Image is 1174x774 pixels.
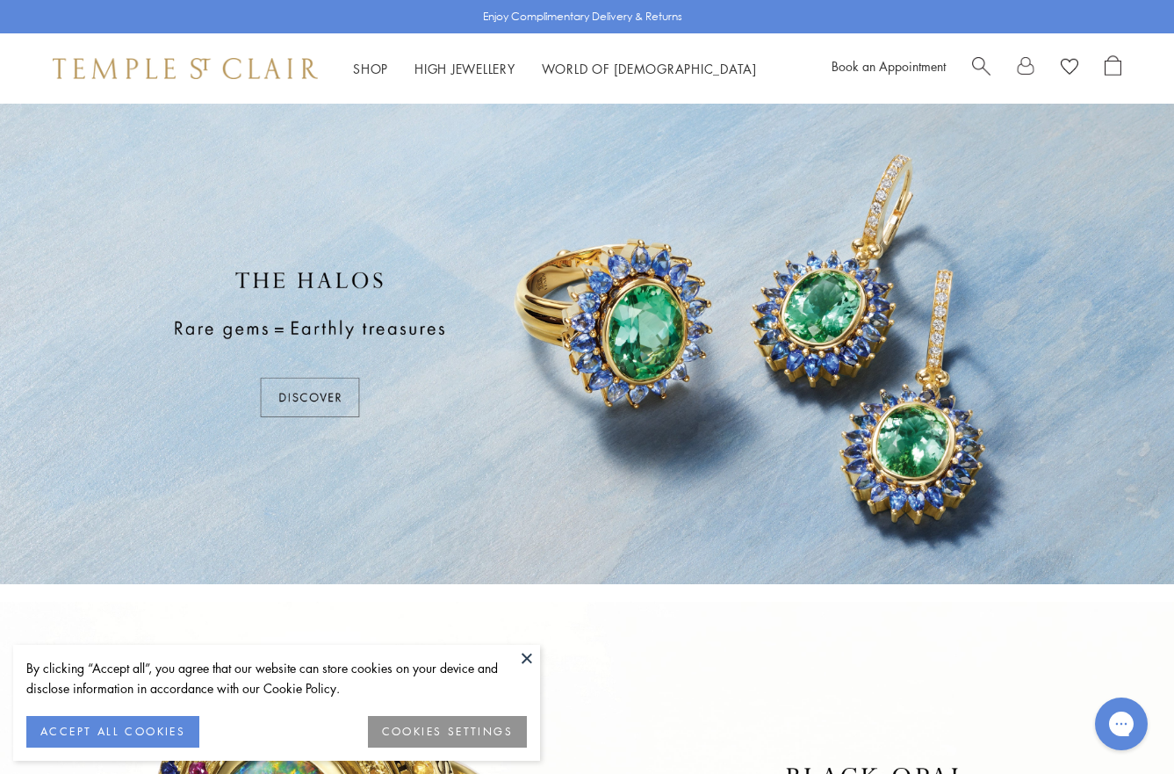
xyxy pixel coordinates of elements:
iframe: Gorgias live chat messenger [1086,691,1156,756]
img: Temple St. Clair [53,58,318,79]
div: By clicking “Accept all”, you agree that our website can store cookies on your device and disclos... [26,658,527,698]
a: ShopShop [353,60,388,77]
a: View Wishlist [1061,55,1078,82]
button: ACCEPT ALL COOKIES [26,716,199,748]
p: Enjoy Complimentary Delivery & Returns [483,8,682,25]
a: Open Shopping Bag [1105,55,1121,82]
a: World of [DEMOGRAPHIC_DATA]World of [DEMOGRAPHIC_DATA] [542,60,757,77]
a: Search [972,55,990,82]
a: High JewelleryHigh Jewellery [414,60,515,77]
nav: Main navigation [353,58,757,80]
a: Book an Appointment [832,57,946,75]
button: COOKIES SETTINGS [368,716,527,748]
